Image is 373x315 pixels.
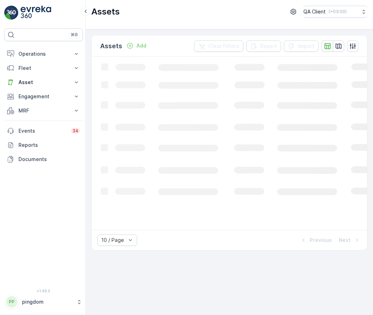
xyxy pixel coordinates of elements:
button: Add [124,42,149,50]
button: Clear Filters [194,40,243,52]
button: Asset [4,75,83,89]
p: Assets [91,6,120,17]
p: Events [18,127,67,134]
p: pingdom [22,298,73,305]
p: Import [298,43,314,50]
p: ( +03:00 ) [329,9,347,15]
a: Events34 [4,124,83,138]
button: Import [284,40,319,52]
p: Export [260,43,277,50]
button: Fleet [4,61,83,75]
button: Export [246,40,281,52]
p: Add [136,42,146,49]
p: Clear Filters [208,43,239,50]
button: PPpingdom [4,294,83,309]
button: Engagement [4,89,83,104]
p: Operations [18,50,69,57]
p: QA Client [303,8,326,15]
p: Fleet [18,65,69,72]
p: MRF [18,107,69,114]
a: Reports [4,138,83,152]
button: QA Client(+03:00) [303,6,367,18]
p: 34 [72,128,79,134]
img: logo [4,6,18,20]
div: PP [6,296,17,308]
p: ⌘B [71,32,78,38]
span: v 1.49.3 [4,289,83,293]
p: Assets [100,41,122,51]
button: MRF [4,104,83,118]
p: Documents [18,156,80,163]
button: Operations [4,47,83,61]
p: Previous [310,237,332,244]
a: Documents [4,152,83,166]
p: Asset [18,79,69,86]
button: Previous [299,236,333,244]
p: Engagement [18,93,69,100]
button: Next [338,236,361,244]
p: Next [339,237,351,244]
img: logo_light-DOdMpM7g.png [21,6,51,20]
p: Reports [18,142,80,149]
